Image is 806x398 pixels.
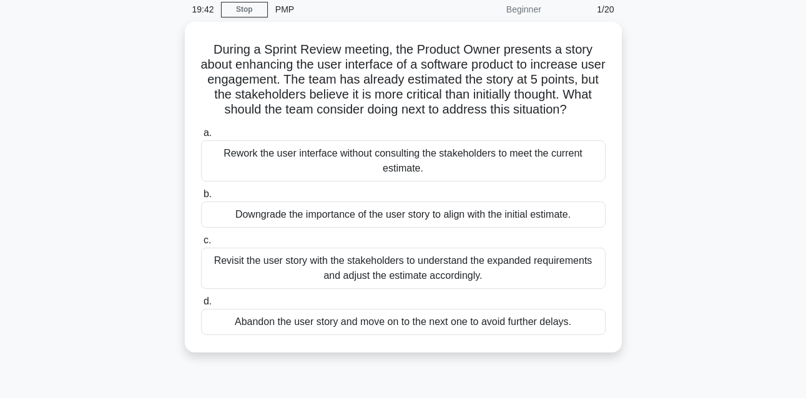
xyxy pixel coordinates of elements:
div: Rework the user interface without consulting the stakeholders to meet the current estimate. [201,140,606,182]
span: d. [204,296,212,306]
a: Stop [221,2,268,17]
span: a. [204,127,212,138]
span: c. [204,235,211,245]
div: Downgrade the importance of the user story to align with the initial estimate. [201,201,606,228]
span: b. [204,188,212,199]
h5: During a Sprint Review meeting, the Product Owner presents a story about enhancing the user inter... [200,42,607,118]
div: Abandon the user story and move on to the next one to avoid further delays. [201,309,606,335]
div: Revisit the user story with the stakeholders to understand the expanded requirements and adjust t... [201,248,606,289]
